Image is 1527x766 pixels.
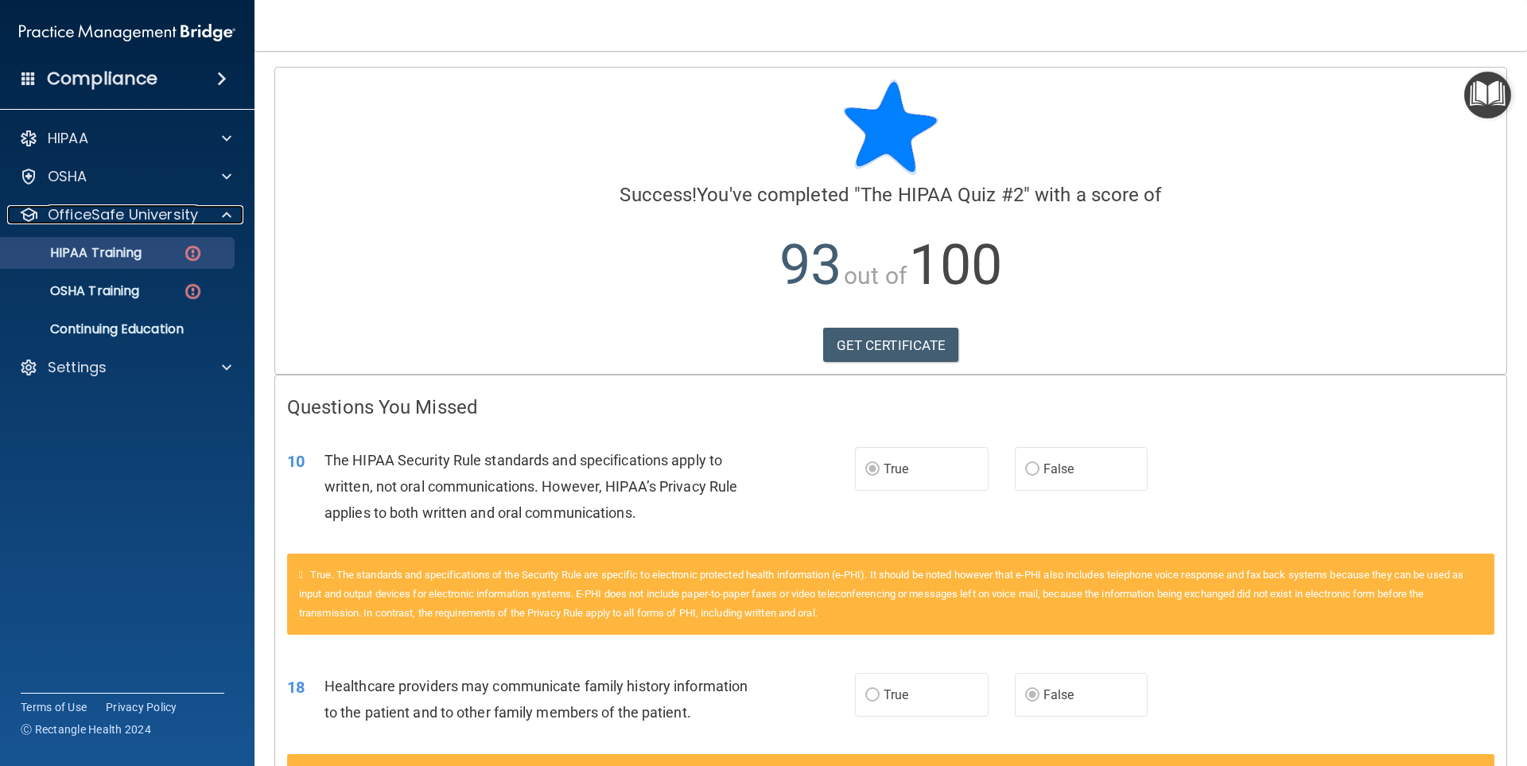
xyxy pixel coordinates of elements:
p: HIPAA [48,129,88,148]
span: True. The standards and specifications of the Security Rule are specific to electronic protected ... [299,569,1463,619]
span: Success! [620,184,697,206]
span: 10 [287,452,305,471]
span: False [1043,687,1074,702]
input: False [1025,690,1039,702]
p: Settings [48,358,107,377]
span: 100 [909,232,1002,297]
input: True [865,464,880,476]
p: OSHA Training [10,283,139,299]
img: danger-circle.6113f641.png [183,282,203,301]
p: OfficeSafe University [48,205,198,224]
span: Ⓒ Rectangle Health 2024 [21,721,151,737]
img: danger-circle.6113f641.png [183,243,203,263]
span: Healthcare providers may communicate family history information to the patient and to other famil... [324,678,748,721]
h4: Compliance [47,68,157,90]
input: True [865,690,880,702]
span: False [1043,461,1074,476]
h4: You've completed " " with a score of [287,185,1494,205]
h4: Questions You Missed [287,397,1494,418]
p: OSHA [48,167,87,186]
a: GET CERTIFICATE [823,328,959,363]
a: HIPAA [19,129,231,148]
span: out of [844,262,907,290]
span: 93 [779,232,841,297]
img: blue-star-rounded.9d042014.png [843,80,938,175]
a: OfficeSafe University [19,205,231,224]
button: Open Resource Center [1464,72,1511,119]
a: OSHA [19,167,231,186]
span: True [884,461,908,476]
span: True [884,687,908,702]
img: PMB logo [19,17,235,49]
input: False [1025,464,1039,476]
p: HIPAA Training [10,245,142,261]
span: The HIPAA Quiz #2 [861,184,1024,206]
span: The HIPAA Security Rule standards and specifications apply to written, not oral communications. H... [324,452,737,521]
a: Terms of Use [21,699,87,715]
span: 18 [287,678,305,697]
p: Continuing Education [10,321,227,337]
a: Privacy Policy [106,699,177,715]
a: Settings [19,358,231,377]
